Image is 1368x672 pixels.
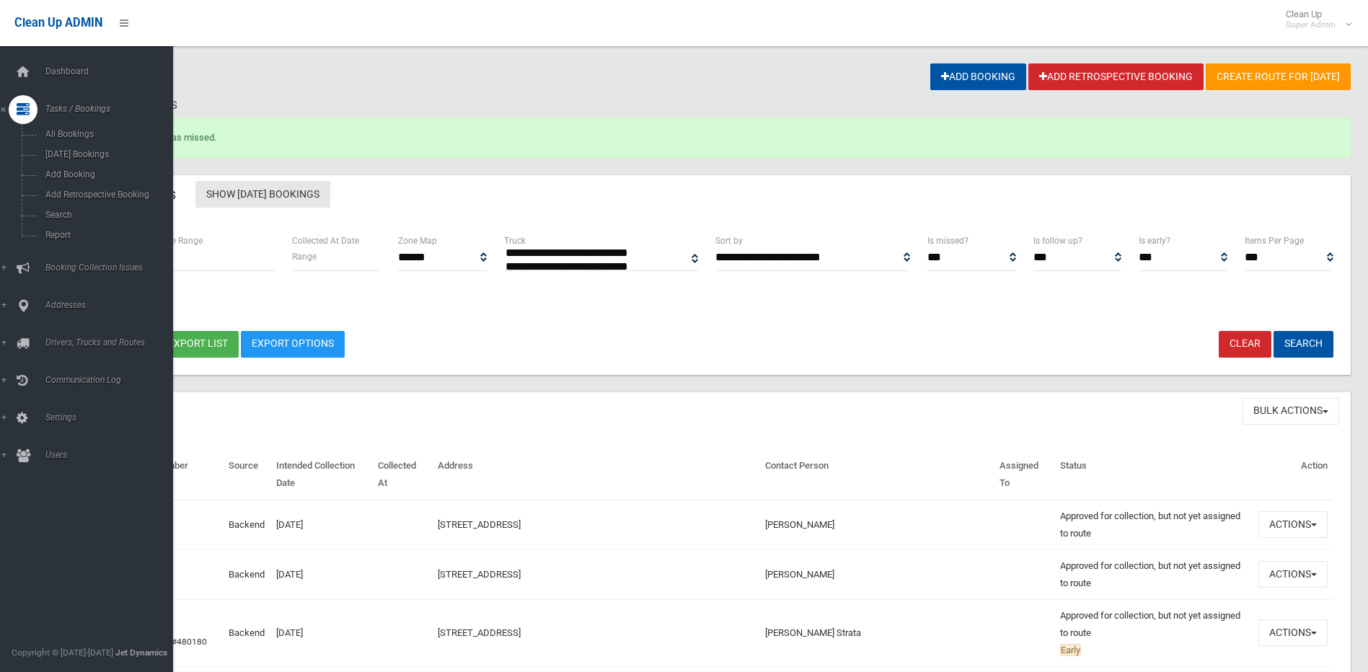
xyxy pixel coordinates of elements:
[1279,9,1350,30] span: Clean Up
[270,500,372,550] td: [DATE]
[930,63,1026,90] a: Add Booking
[115,647,167,658] strong: Jet Dynamics
[157,331,239,358] button: Export list
[372,450,431,500] th: Collected At
[759,450,993,500] th: Contact Person
[504,233,526,249] label: Truck
[41,66,184,76] span: Dashboard
[438,519,521,530] a: [STREET_ADDRESS]
[1206,63,1351,90] a: Create route for [DATE]
[1054,500,1253,550] td: Approved for collection, but not yet assigned to route
[41,230,172,240] span: Report
[41,375,184,385] span: Communication Log
[172,637,207,647] a: #480180
[63,118,1351,158] div: Booking marked as missed.
[1054,450,1253,500] th: Status
[1054,599,1253,666] td: Approved for collection, but not yet assigned to route
[1258,511,1328,538] button: Actions
[41,300,184,310] span: Addresses
[1274,331,1333,358] button: Search
[1286,19,1336,30] small: Super Admin
[41,149,172,159] span: [DATE] Bookings
[41,104,184,114] span: Tasks / Bookings
[270,549,372,599] td: [DATE]
[223,450,270,500] th: Source
[270,599,372,666] td: [DATE]
[1243,398,1339,425] button: Bulk Actions
[1060,644,1081,656] span: Early
[270,450,372,500] th: Intended Collection Date
[759,500,993,550] td: [PERSON_NAME]
[438,569,521,580] a: [STREET_ADDRESS]
[41,450,184,460] span: Users
[1258,561,1328,588] button: Actions
[14,16,102,30] span: Clean Up ADMIN
[1258,619,1328,646] button: Actions
[759,549,993,599] td: [PERSON_NAME]
[759,599,993,666] td: [PERSON_NAME] Strata
[1253,450,1333,500] th: Action
[1219,331,1271,358] a: Clear
[41,262,184,273] span: Booking Collection Issues
[223,500,270,550] td: Backend
[994,450,1054,500] th: Assigned To
[432,450,760,500] th: Address
[223,549,270,599] td: Backend
[41,129,172,139] span: All Bookings
[223,599,270,666] td: Backend
[241,331,345,358] a: Export Options
[41,412,184,423] span: Settings
[12,647,113,658] span: Copyright © [DATE]-[DATE]
[438,627,521,638] a: [STREET_ADDRESS]
[41,169,172,180] span: Add Booking
[195,181,330,208] a: Show [DATE] Bookings
[1028,63,1204,90] a: Add Retrospective Booking
[1054,549,1253,599] td: Approved for collection, but not yet assigned to route
[41,210,172,220] span: Search
[41,190,172,200] span: Add Retrospective Booking
[41,337,184,348] span: Drivers, Trucks and Routes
